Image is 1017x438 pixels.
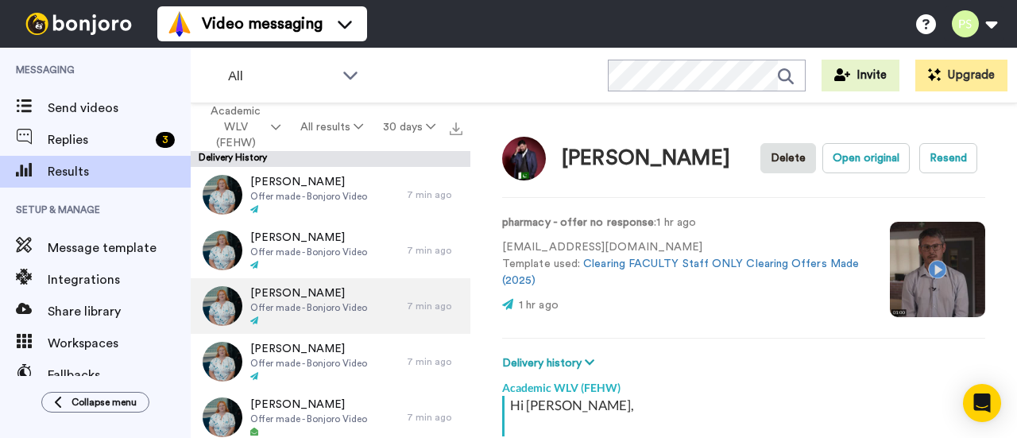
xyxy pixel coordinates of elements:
div: 7 min ago [407,355,462,368]
button: Academic WLV (FEHW) [194,97,291,157]
div: 7 min ago [407,244,462,257]
a: [PERSON_NAME]Offer made - Bonjoro Video7 min ago [191,334,470,390]
div: Academic WLV (FEHW) [502,372,985,396]
button: Invite [822,60,899,91]
button: Delete [760,143,816,173]
div: 3 [156,132,175,148]
a: [PERSON_NAME]Offer made - Bonjoro Video7 min ago [191,167,470,223]
div: [PERSON_NAME] [562,147,730,170]
button: 30 days [373,113,445,141]
span: [PERSON_NAME] [250,230,367,246]
span: Collapse menu [72,396,137,409]
span: Offer made - Bonjoro Video [250,190,367,203]
span: All [228,67,334,86]
span: [PERSON_NAME] [250,285,367,301]
span: Integrations [48,270,191,289]
span: Replies [48,130,149,149]
div: Open Intercom Messenger [963,384,1001,422]
button: Collapse menu [41,392,149,413]
a: Clearing FACULTY Staff ONLY Clearing Offers Made (2025) [502,258,859,286]
div: 7 min ago [407,300,462,312]
img: export.svg [450,122,462,135]
img: 90cff0cc-790d-45f7-aae4-77fa3e12ca73-thumb.jpg [203,397,242,437]
img: 90cff0cc-790d-45f7-aae4-77fa3e12ca73-thumb.jpg [203,231,242,270]
p: [EMAIL_ADDRESS][DOMAIN_NAME] Template used: [502,239,866,289]
span: [PERSON_NAME] [250,397,367,413]
span: Video messaging [202,13,323,35]
a: [PERSON_NAME]Offer made - Bonjoro Video7 min ago [191,278,470,334]
img: 90cff0cc-790d-45f7-aae4-77fa3e12ca73-thumb.jpg [203,286,242,326]
span: Academic WLV (FEHW) [203,103,268,151]
span: Send videos [48,99,191,118]
img: bj-logo-header-white.svg [19,13,138,35]
span: Offer made - Bonjoro Video [250,301,367,314]
span: Workspaces [48,334,191,353]
div: Delivery History [191,151,470,167]
button: Export all results that match these filters now. [445,115,467,139]
img: 90cff0cc-790d-45f7-aae4-77fa3e12ca73-thumb.jpg [203,175,242,215]
button: Upgrade [915,60,1007,91]
img: Image of Husnain Mahmood [502,137,546,180]
div: 7 min ago [407,188,462,201]
button: Delivery history [502,355,599,372]
div: 7 min ago [407,411,462,424]
span: Share library [48,302,191,321]
button: Open original [822,143,910,173]
button: Resend [919,143,977,173]
span: 1 hr ago [519,300,559,311]
span: Offer made - Bonjoro Video [250,357,367,370]
span: [PERSON_NAME] [250,341,367,357]
span: Fallbacks [48,366,191,385]
span: Message template [48,238,191,258]
img: 90cff0cc-790d-45f7-aae4-77fa3e12ca73-thumb.jpg [203,342,242,382]
img: vm-color.svg [167,11,192,37]
span: [PERSON_NAME] [250,174,367,190]
p: : 1 hr ago [502,215,866,231]
span: Offer made - Bonjoro Video [250,246,367,258]
span: Offer made - Bonjoro Video [250,413,367,425]
span: Results [48,162,191,181]
a: [PERSON_NAME]Offer made - Bonjoro Video7 min ago [191,223,470,278]
button: All results [291,113,373,141]
strong: pharmacy - offer no response [502,217,654,228]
